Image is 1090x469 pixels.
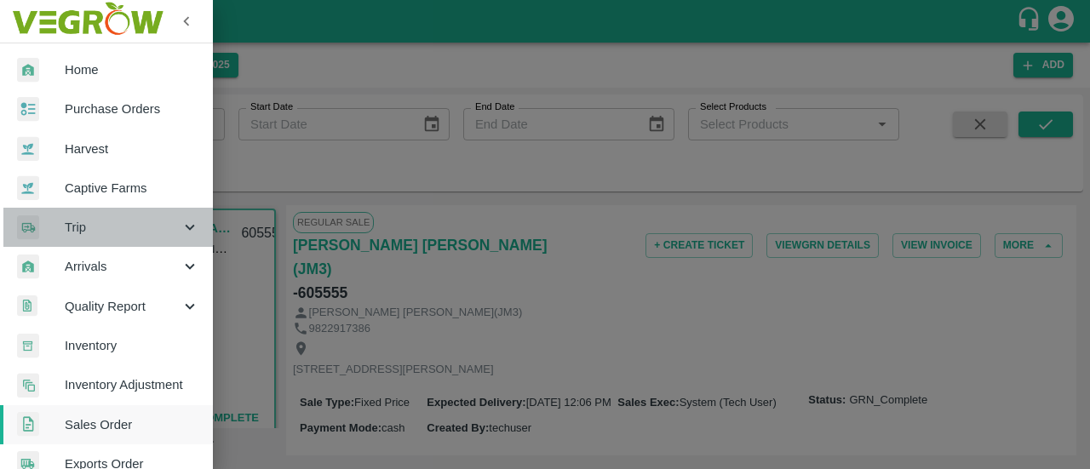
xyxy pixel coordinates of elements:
[17,215,39,240] img: delivery
[65,297,181,316] span: Quality Report
[65,179,199,197] span: Captive Farms
[65,257,181,276] span: Arrivals
[17,97,39,122] img: reciept
[17,334,39,358] img: whInventory
[65,100,199,118] span: Purchase Orders
[65,415,199,434] span: Sales Order
[65,218,181,237] span: Trip
[65,375,199,394] span: Inventory Adjustment
[17,175,39,201] img: harvest
[17,58,39,83] img: whArrival
[65,140,199,158] span: Harvest
[17,255,39,279] img: whArrival
[17,373,39,398] img: inventory
[65,60,199,79] span: Home
[17,136,39,162] img: harvest
[17,412,39,437] img: sales
[17,295,37,317] img: qualityReport
[65,336,199,355] span: Inventory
